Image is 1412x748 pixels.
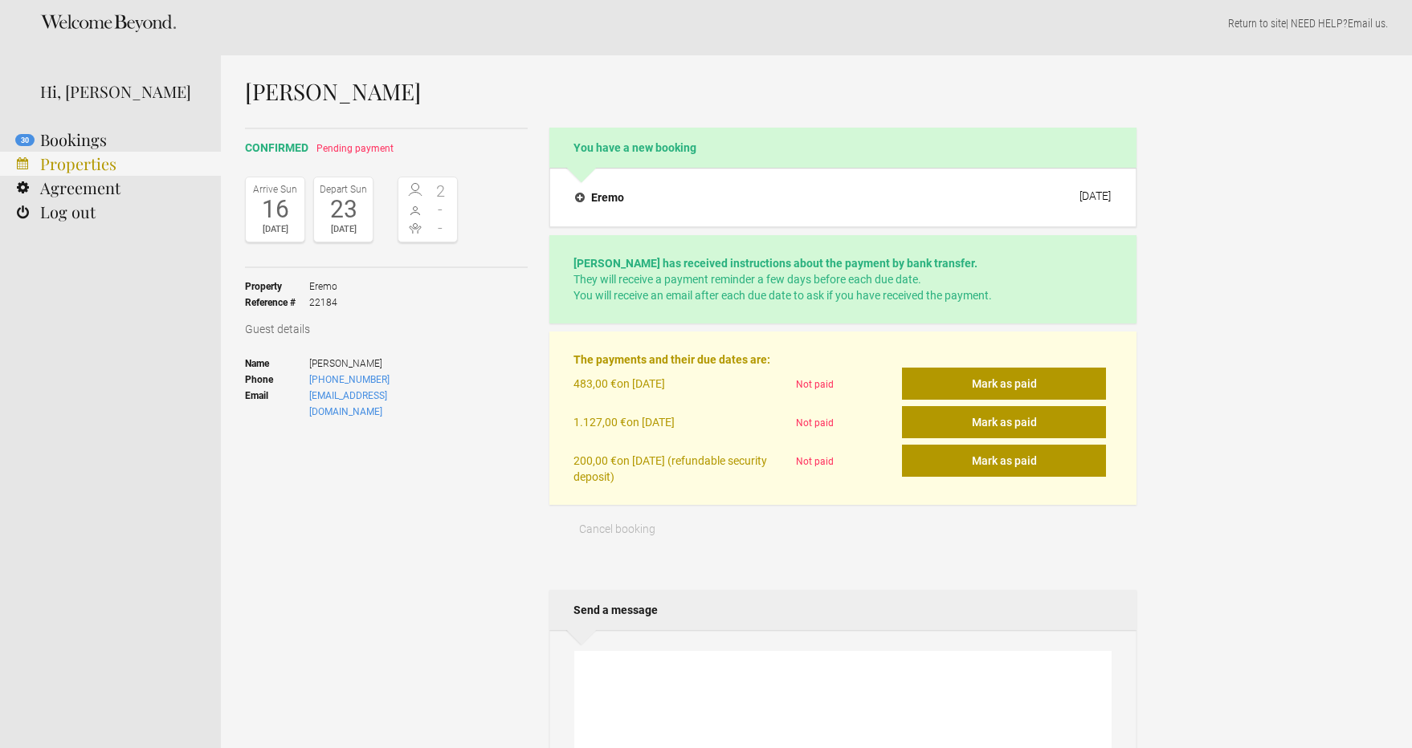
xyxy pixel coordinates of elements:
[573,353,770,366] strong: The payments and their due dates are:
[245,79,1137,104] h1: [PERSON_NAME]
[245,321,528,337] h3: Guest details
[790,445,903,485] div: Not paid
[245,295,309,311] strong: Reference #
[579,522,655,535] span: Cancel booking
[245,15,1388,31] p: | NEED HELP? .
[428,183,454,199] span: 2
[428,220,454,236] span: -
[318,197,369,222] div: 23
[250,181,300,197] div: Arrive Sun
[250,197,300,222] div: 16
[573,377,617,390] flynt-currency: 483,00 €
[902,406,1106,438] button: Mark as paid
[309,295,337,311] span: 22184
[573,416,626,429] flynt-currency: 1.127,00 €
[309,278,337,295] span: Eremo
[573,255,1112,303] p: They will receive a payment reminder a few days before each due date. You will receive an email a...
[549,128,1137,168] h2: You have a new booking
[245,356,309,372] strong: Name
[902,368,1106,400] button: Mark as paid
[573,257,977,270] strong: [PERSON_NAME] has received instructions about the payment by bank transfer.
[250,222,300,238] div: [DATE]
[309,374,390,385] a: [PHONE_NUMBER]
[575,189,624,205] h4: Eremo
[573,454,617,467] flynt-currency: 200,00 €
[428,201,454,217] span: -
[15,134,35,146] flynt-notification-badge: 30
[1228,17,1286,30] a: Return to site
[309,390,387,417] a: [EMAIL_ADDRESS][DOMAIN_NAME]
[1348,17,1385,30] a: Email us
[245,388,309,420] strong: Email
[562,181,1124,214] button: Eremo [DATE]
[318,181,369,197] div: Depart Sun
[318,222,369,238] div: [DATE]
[790,406,903,445] div: Not paid
[790,368,903,406] div: Not paid
[316,143,394,154] span: Pending payment
[549,513,685,545] button: Cancel booking
[245,372,309,388] strong: Phone
[902,445,1106,477] button: Mark as paid
[573,368,789,406] div: on [DATE]
[549,590,1137,630] h2: Send a message
[573,406,789,445] div: on [DATE]
[309,356,458,372] span: [PERSON_NAME]
[1079,189,1111,202] div: [DATE]
[40,79,197,104] div: Hi, [PERSON_NAME]
[245,140,528,157] h2: confirmed
[245,278,309,295] strong: Property
[573,445,789,485] div: on [DATE] (refundable security deposit)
